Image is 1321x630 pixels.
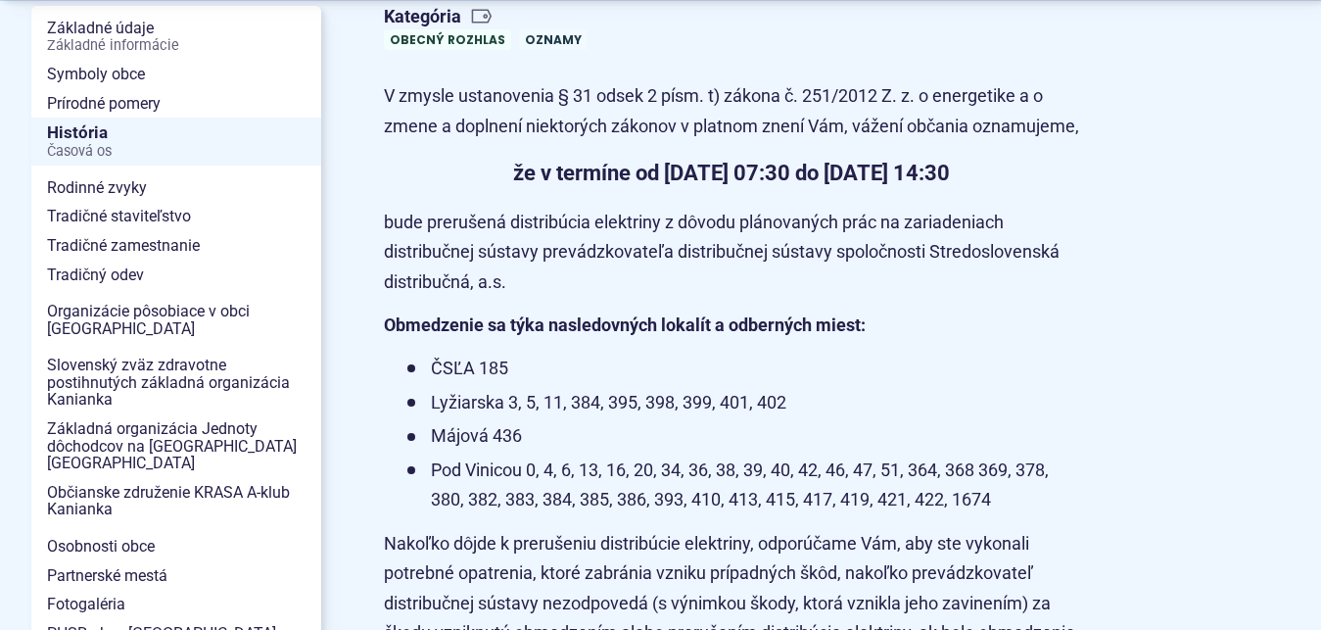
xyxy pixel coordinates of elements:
a: Tradičný odev [31,261,321,290]
a: Prírodné pomery [31,89,321,119]
span: Slovenský zväz zdravotne postihnutých základná organizácia Kanianka [47,351,306,414]
span: Prírodné pomery [47,89,306,119]
a: Symboly obce [31,60,321,89]
a: Organizácie pôsobiace v obci [GEOGRAPHIC_DATA] [31,297,321,343]
span: Základné informácie [47,38,306,54]
a: Partnerské mestá [31,561,321,591]
span: Rodinné zvyky [47,173,306,203]
span: Partnerské mestá [47,561,306,591]
span: Organizácie pôsobiace v obci [GEOGRAPHIC_DATA] [47,297,306,343]
strong: Obmedzenie sa týka nasledovných lokalít a odberných miest: [384,315,866,335]
a: Občianske združenie KRASA A-klub Kanianka [31,478,321,524]
a: Obecný rozhlas [384,29,511,50]
li: Lyžiarska 3, 5, 11, 384, 395, 398, 399, 401, 402 [407,388,1079,418]
a: Oznamy [519,29,588,50]
span: História [47,118,306,166]
span: Časová os [47,144,306,160]
span: Tradičné zamestnanie [47,231,306,261]
a: Základná organizácia Jednoty dôchodcov na [GEOGRAPHIC_DATA] [GEOGRAPHIC_DATA] [31,414,321,478]
span: Fotogaléria [47,590,306,619]
a: HistóriaČasová os [31,118,321,166]
p: bude prerušená distribúcia elektriny z dôvodu plánovaných prác na zariadeniach distribučnej sústa... [384,208,1079,298]
li: Pod Vinicou 0, 4, 6, 13, 16, 20, 34, 36, 38, 39, 40, 42, 46, 47, 51, 364, 368 369, 378, 380, 382,... [407,456,1079,515]
span: Symboly obce [47,60,306,89]
a: Rodinné zvyky [31,173,321,203]
span: Základné údaje [47,14,306,60]
a: Tradičné zamestnanie [31,231,321,261]
span: Tradičný odev [47,261,306,290]
span: Tradičné staviteľstvo [47,202,306,231]
span: Kategória [384,6,595,28]
li: ČSĽA 185 [407,354,1079,384]
a: Fotogaléria [31,590,321,619]
a: Tradičné staviteľstvo [31,202,321,231]
span: Základná organizácia Jednoty dôchodcov na [GEOGRAPHIC_DATA] [GEOGRAPHIC_DATA] [47,414,306,478]
strong: že v termíne od [DATE] 07:30 do [DATE] 14:30 [513,161,950,185]
a: Osobnosti obce [31,532,321,561]
span: Osobnosti obce [47,532,306,561]
p: V zmysle ustanovenia § 31 odsek 2 písm. t) zákona č. 251/2012 Z. z. o energetike a o zmene a dopl... [384,81,1079,141]
a: Slovenský zväz zdravotne postihnutých základná organizácia Kanianka [31,351,321,414]
a: Základné údajeZákladné informácie [31,14,321,60]
span: Občianske združenie KRASA A-klub Kanianka [47,478,306,524]
li: Májová 436 [407,421,1079,452]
